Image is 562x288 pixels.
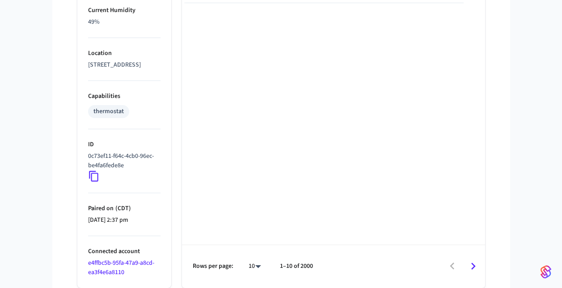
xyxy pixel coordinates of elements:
p: 0c73ef11-f64c-4cb0-96ec-be4fa6fede8e [88,152,157,170]
p: 49% [88,17,161,27]
p: 1–10 of 2000 [280,262,313,271]
button: Go to next page [463,256,484,277]
p: [STREET_ADDRESS] [88,60,161,70]
p: Current Humidity [88,6,161,15]
p: Location [88,49,161,58]
p: Connected account [88,247,161,256]
p: [DATE] 2:37 pm [88,216,161,225]
div: thermostat [93,107,124,116]
div: 10 [244,260,266,273]
p: Paired on [88,204,161,213]
span: ( CDT ) [114,204,131,213]
p: Rows per page: [193,262,233,271]
p: Capabilities [88,92,161,101]
img: SeamLogoGradient.69752ec5.svg [541,265,551,279]
p: ID [88,140,161,149]
a: e4ffbc5b-95fa-47a9-a8cd-ea3f4e6a8110 [88,258,154,277]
